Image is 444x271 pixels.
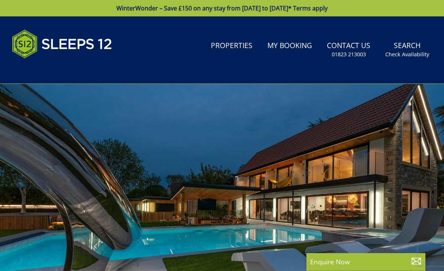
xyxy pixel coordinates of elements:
p: Enquire Now [310,257,422,267]
img: Sleeps 12 [12,25,112,63]
a: My Booking [264,38,315,54]
small: Check Availability [385,51,429,58]
iframe: Customer reviews powered by Trustpilot [8,67,86,73]
a: Properties [208,38,255,54]
small: 01823 213003 [332,51,366,58]
a: SearchCheck Availability [382,38,432,62]
a: Contact Us01823 213003 [324,38,373,62]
